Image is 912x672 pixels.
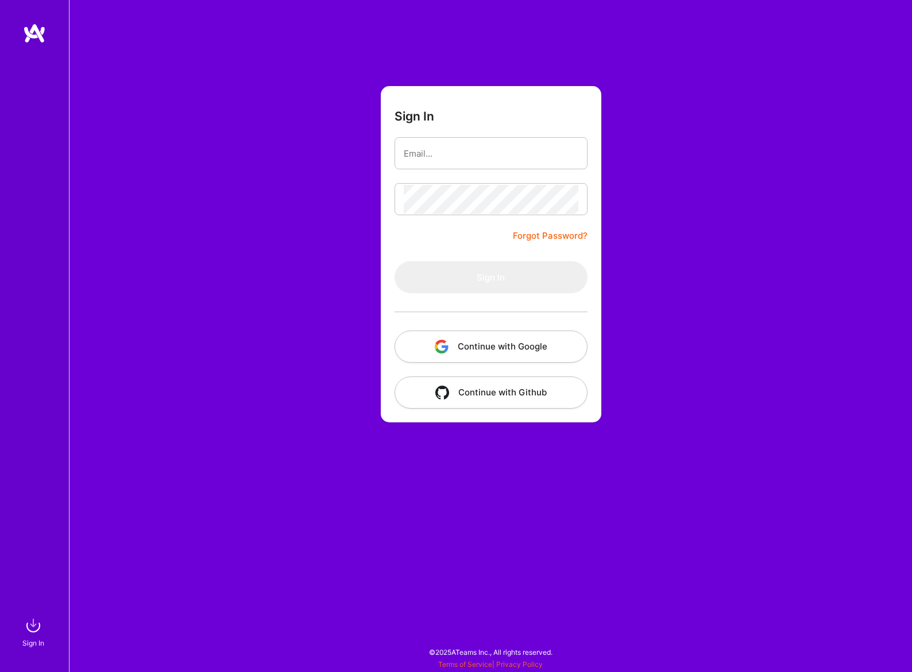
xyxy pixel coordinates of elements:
button: Continue with Google [395,331,588,363]
img: icon [435,340,449,354]
h3: Sign In [395,109,434,123]
div: © 2025 ATeams Inc., All rights reserved. [69,638,912,666]
span: | [438,660,543,669]
div: Sign In [22,637,44,649]
a: Privacy Policy [496,660,543,669]
img: sign in [22,614,45,637]
a: sign inSign In [24,614,45,649]
a: Terms of Service [438,660,492,669]
img: icon [435,386,449,399]
input: Email... [404,139,578,168]
button: Sign In [395,261,588,293]
button: Continue with Github [395,376,588,409]
a: Forgot Password? [513,229,588,243]
img: logo [23,23,46,44]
